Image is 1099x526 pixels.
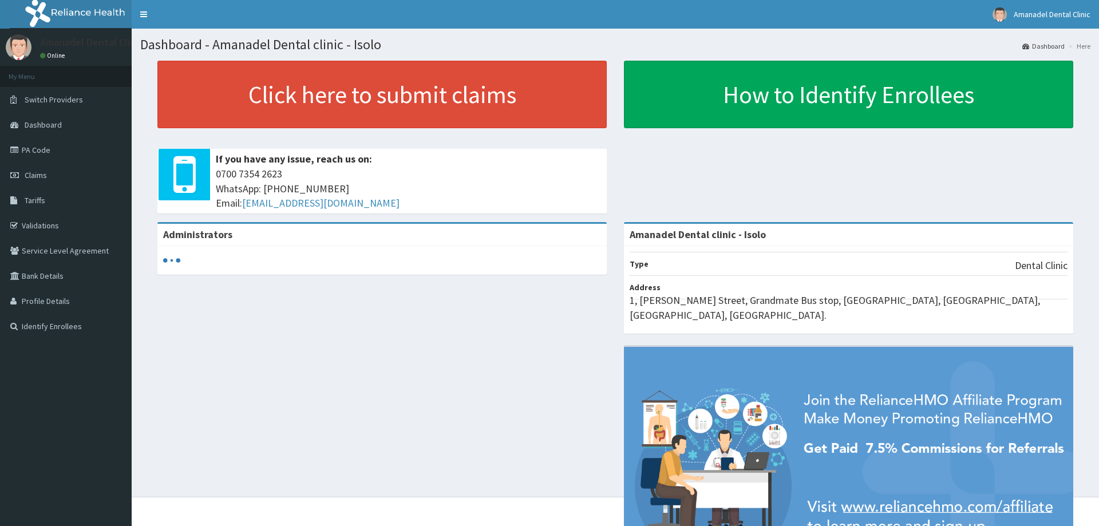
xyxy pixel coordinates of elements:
span: Amanadel Dental Clinic [1014,9,1090,19]
img: User Image [993,7,1007,22]
p: Dental Clinic [1015,258,1068,273]
b: Administrators [163,228,232,241]
span: Dashboard [25,120,62,130]
img: User Image [6,34,31,60]
p: Amanadel Dental Clinic [40,37,143,48]
h1: Dashboard - Amanadel Dental clinic - Isolo [140,37,1090,52]
a: How to Identify Enrollees [624,61,1073,128]
span: Claims [25,170,47,180]
p: 1, [PERSON_NAME] Street, Grandmate Bus stop, [GEOGRAPHIC_DATA], [GEOGRAPHIC_DATA], [GEOGRAPHIC_DA... [630,293,1068,322]
a: [EMAIL_ADDRESS][DOMAIN_NAME] [242,196,400,209]
span: 0700 7354 2623 WhatsApp: [PHONE_NUMBER] Email: [216,167,601,211]
b: Address [630,282,661,292]
span: Switch Providers [25,94,83,105]
strong: Amanadel Dental clinic - Isolo [630,228,766,241]
a: Click here to submit claims [157,61,607,128]
a: Online [40,52,68,60]
b: If you have any issue, reach us on: [216,152,372,165]
span: Tariffs [25,195,45,205]
a: Dashboard [1022,41,1065,51]
li: Here [1066,41,1090,51]
svg: audio-loading [163,252,180,269]
b: Type [630,259,649,269]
